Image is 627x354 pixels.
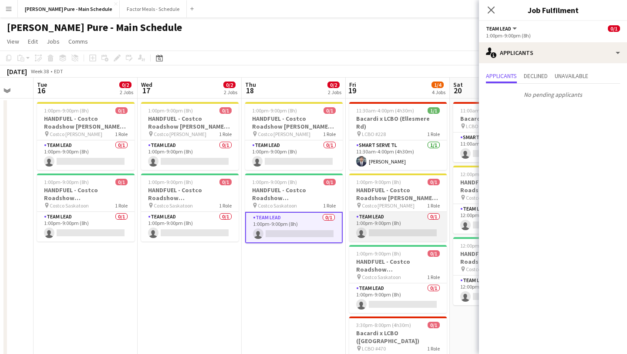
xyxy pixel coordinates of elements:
span: 0/1 [428,179,440,185]
app-job-card: 1:00pm-9:00pm (8h)0/1HANDFUEL - Costco Roadshow [GEOGRAPHIC_DATA], [GEOGRAPHIC_DATA] Costco Saska... [245,174,343,243]
span: 1/1 [428,107,440,114]
span: 1/4 [431,82,444,88]
span: 0/2 [119,82,131,88]
div: 1:00pm-9:00pm (8h)0/1HANDFUEL - Costco Roadshow [PERSON_NAME], [GEOGRAPHIC_DATA] Costco [PERSON_N... [349,174,447,242]
span: Costco Saskatoon [258,202,297,209]
h3: HANDFUEL - Costco Roadshow [GEOGRAPHIC_DATA], [GEOGRAPHIC_DATA] [245,186,343,202]
span: 1:00pm-9:00pm (8h) [148,179,193,185]
span: Thu [245,81,256,88]
span: 1 Role [427,274,440,280]
a: Edit [24,36,41,47]
h3: Bacardi x LCBO (Brimely Rd) [453,115,551,123]
span: 1 Role [323,202,336,209]
h3: Job Fulfilment [479,4,627,16]
app-job-card: 1:00pm-9:00pm (8h)0/1HANDFUEL - Costco Roadshow [GEOGRAPHIC_DATA], [GEOGRAPHIC_DATA] Costco Saska... [37,174,135,242]
h3: HANDFUEL - Costco Roadshow [PERSON_NAME], [GEOGRAPHIC_DATA] [453,178,551,194]
h3: HANDFUEL - Costco Roadshow [GEOGRAPHIC_DATA], [GEOGRAPHIC_DATA] [349,258,447,273]
h3: HANDFUEL - Costco Roadshow [PERSON_NAME], [GEOGRAPHIC_DATA] [349,186,447,202]
span: 1 Role [323,131,336,137]
div: EDT [54,68,63,75]
span: Tue [37,81,47,88]
div: 4 Jobs [432,89,445,95]
span: 0/2 [223,82,236,88]
span: 1:00pm-9:00pm (8h) [252,179,297,185]
span: 1 Role [219,202,232,209]
span: 1:00pm-9:00pm (8h) [44,179,89,185]
span: Costco [PERSON_NAME] [50,131,102,137]
div: [DATE] [7,67,27,76]
span: 0/1 [115,107,128,114]
span: 0/1 [219,179,232,185]
app-job-card: 12:00pm-8:00pm (8h)0/1HANDFUEL - Costco Roadshow [PERSON_NAME], [GEOGRAPHIC_DATA] Costco [PERSON_... [453,166,551,234]
span: 0/1 [115,179,128,185]
h3: Bacardi x LCBO (Ellesmere Rd) [349,115,447,130]
span: 1 Role [427,131,440,137]
button: Team Lead [486,25,518,32]
app-job-card: 11:30am-4:00pm (4h30m)1/1Bacardi x LCBO (Ellesmere Rd) LCBO #2281 RoleSmart Serve TL1/111:30am-4:... [349,102,447,170]
div: 2 Jobs [120,89,133,95]
span: Costco [PERSON_NAME] [362,202,415,209]
button: [PERSON_NAME] Pure - Main Schedule [18,0,120,17]
div: 2 Jobs [224,89,237,95]
button: Factor Meals - Schedule [120,0,187,17]
span: Applicants [486,73,517,79]
span: Wed [141,81,152,88]
span: 0/1 [608,25,620,32]
app-job-card: 1:00pm-9:00pm (8h)0/1HANDFUEL - Costco Roadshow [GEOGRAPHIC_DATA], [GEOGRAPHIC_DATA] Costco Saska... [141,174,239,242]
span: 1 Role [427,345,440,352]
span: 1:00pm-9:00pm (8h) [252,107,297,114]
span: 0/2 [327,82,340,88]
app-card-role: Smart Serve TL6A0/111:00am-3:30pm (4h30m) [453,133,551,162]
span: 11:00am-3:30pm (4h30m) [460,107,518,114]
h3: HANDFUEL - Costco Roadshow [GEOGRAPHIC_DATA], [GEOGRAPHIC_DATA] [141,186,239,202]
span: 3:30pm-8:00pm (4h30m) [356,322,411,328]
span: Fri [349,81,356,88]
app-card-role: Team Lead0/11:00pm-9:00pm (8h) [141,140,239,170]
div: 1:00pm-9:00pm (8h)0/1HANDFUEL - Costco Roadshow [PERSON_NAME], [GEOGRAPHIC_DATA] Costco [PERSON_N... [37,102,135,170]
span: Week 38 [29,68,51,75]
span: 0/1 [428,250,440,257]
span: Jobs [47,37,60,45]
h3: HANDFUEL - Costco Roadshow [PERSON_NAME], [GEOGRAPHIC_DATA] [245,115,343,130]
span: 0/1 [324,107,336,114]
span: Team Lead [486,25,511,32]
div: 2 Jobs [328,89,341,95]
div: 1:00pm-9:00pm (8h)0/1HANDFUEL - Costco Roadshow [PERSON_NAME], [GEOGRAPHIC_DATA] Costco [PERSON_N... [245,102,343,170]
span: View [7,37,19,45]
a: Jobs [43,36,63,47]
app-job-card: 11:00am-3:30pm (4h30m)0/1Bacardi x LCBO (Brimely Rd) LCBO #2421 RoleSmart Serve TL6A0/111:00am-3:... [453,102,551,162]
h3: Bacardi x LCBO ([GEOGRAPHIC_DATA]) [349,329,447,345]
span: Edit [28,37,38,45]
div: 1:00pm-9:00pm (8h) [486,32,620,39]
span: 1 Role [427,202,440,209]
h3: HANDFUEL - Costco Roadshow [GEOGRAPHIC_DATA], [GEOGRAPHIC_DATA] [37,186,135,202]
span: Costco [PERSON_NAME] [258,131,310,137]
div: 1:00pm-9:00pm (8h)0/1HANDFUEL - Costco Roadshow [GEOGRAPHIC_DATA], [GEOGRAPHIC_DATA] Costco Saska... [349,245,447,313]
span: 12:00pm-8:00pm (8h) [460,171,508,177]
span: Costco Saskatoon [362,274,401,280]
span: 1 Role [115,202,128,209]
a: View [3,36,23,47]
span: 1:00pm-9:00pm (8h) [148,107,193,114]
span: 12:00pm-8:00pm (8h) [460,242,508,249]
app-card-role: Team Lead0/11:00pm-9:00pm (8h) [349,212,447,242]
span: 17 [140,85,152,95]
app-job-card: 1:00pm-9:00pm (8h)0/1HANDFUEL - Costco Roadshow [PERSON_NAME], [GEOGRAPHIC_DATA] Costco [PERSON_N... [141,102,239,170]
span: Comms [68,37,88,45]
div: Applicants [479,42,627,63]
app-job-card: 12:00pm-8:00pm (8h)0/1HANDFUEL - Costco Roadshow [GEOGRAPHIC_DATA], [GEOGRAPHIC_DATA] Costco Sask... [453,237,551,305]
h3: HANDFUEL - Costco Roadshow [PERSON_NAME], [GEOGRAPHIC_DATA] [141,115,239,130]
app-card-role: Team Lead0/112:00pm-8:00pm (8h) [453,204,551,234]
span: 1 Role [115,131,128,137]
span: 18 [244,85,256,95]
span: LCBO #470 [362,345,386,352]
h3: HANDFUEL - Costco Roadshow [GEOGRAPHIC_DATA], [GEOGRAPHIC_DATA] [453,250,551,265]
